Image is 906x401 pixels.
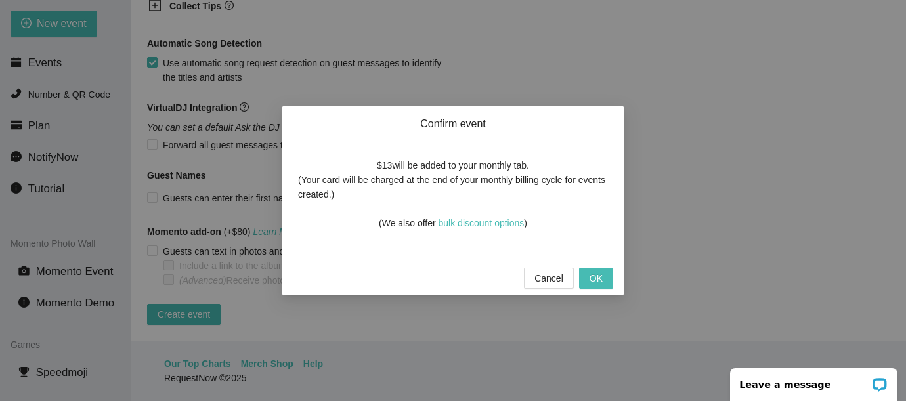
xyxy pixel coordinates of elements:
[722,360,906,401] iframe: LiveChat chat widget
[534,271,563,285] span: Cancel
[379,201,527,230] div: (We also offer )
[590,271,603,285] span: OK
[439,218,525,228] a: bulk discount options
[298,173,608,201] div: (Your card will be charged at the end of your monthly billing cycle for events created.)
[579,268,613,289] button: OK
[524,268,574,289] button: Cancel
[298,117,608,131] span: Confirm event
[377,158,529,173] div: $13 will be added to your monthly tab.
